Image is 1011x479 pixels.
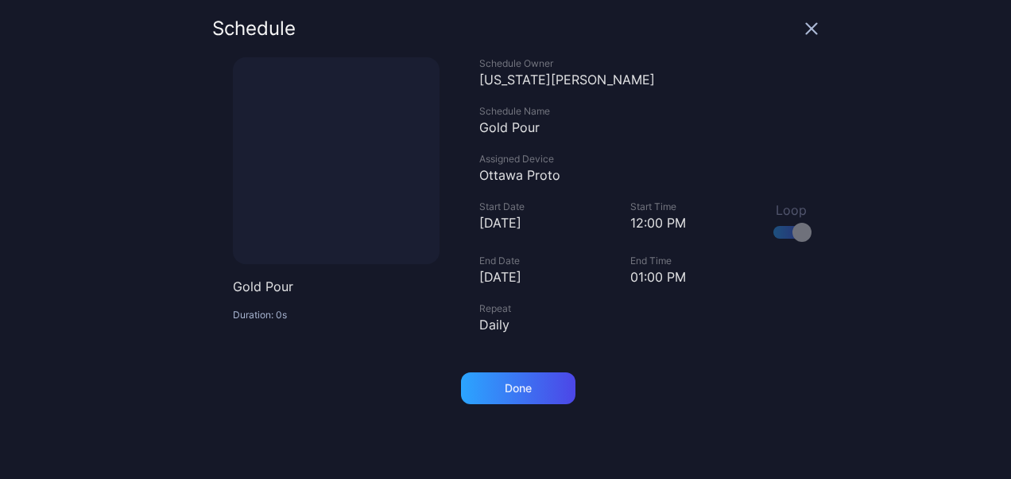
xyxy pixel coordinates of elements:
[479,302,818,315] div: Repeat
[479,201,603,213] div: Start Date
[479,213,603,232] div: [DATE]
[479,70,818,89] div: [US_STATE][PERSON_NAME]
[505,382,532,395] div: Done
[630,255,754,267] div: End Time
[479,166,818,185] div: Ottawa Proto
[630,267,754,286] div: 01:00 PM
[479,118,818,137] div: Gold Pour
[479,153,818,166] div: Assigned Device
[479,57,818,70] div: Schedule Owner
[479,267,603,286] div: [DATE]
[461,372,575,404] button: Done
[630,201,754,213] div: Start Time
[630,213,754,232] div: 12:00 PM
[773,201,808,220] div: Loop
[233,277,440,296] p: Gold Pour
[212,19,296,38] div: Schedule
[479,105,818,118] div: Schedule Name
[479,255,603,267] div: End Date
[479,315,818,334] div: Daily
[233,309,440,321] p: Duration: 0s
